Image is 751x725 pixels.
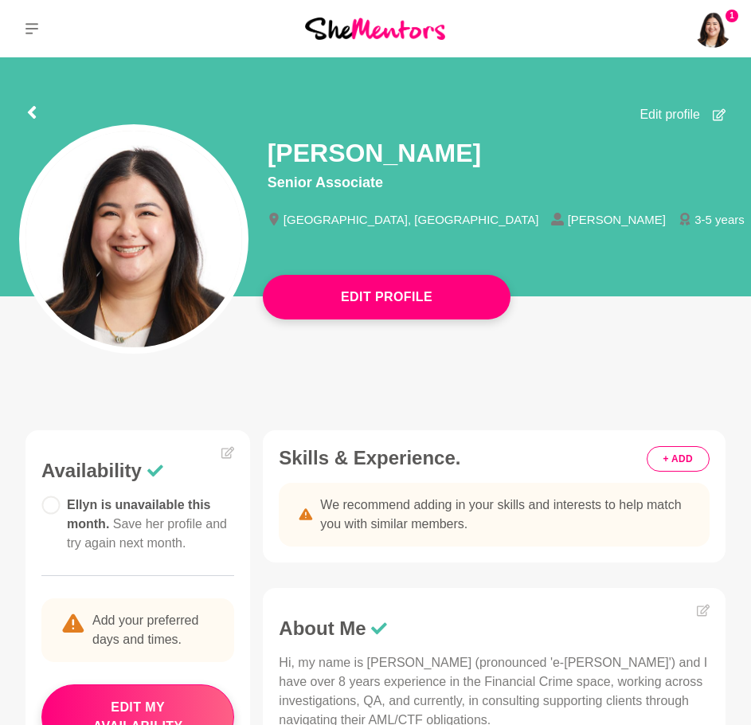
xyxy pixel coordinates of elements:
h3: About Me [279,617,710,641]
span: We recommend adding in your skills and interests to help match you with similar members. [320,496,690,534]
li: [PERSON_NAME] [551,213,679,225]
h1: [PERSON_NAME] [268,137,481,169]
button: + ADD [647,446,710,472]
span: 1 [726,10,738,22]
p: Add your preferred days and times. [41,598,234,662]
span: Save her profile and try again next month. [67,517,227,550]
button: Edit Profile [263,275,510,319]
span: Edit profile [640,105,700,124]
h3: Availability [41,459,234,483]
span: Ellyn is unavailable this month. [67,498,227,550]
img: Ellyn Yiin [694,10,732,48]
img: She Mentors Logo [305,18,445,39]
a: Ellyn Yiin1 [694,10,732,48]
li: [GEOGRAPHIC_DATA], [GEOGRAPHIC_DATA] [268,213,552,225]
h3: Skills & Experience. [279,446,710,470]
p: Senior Associate [268,172,726,194]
